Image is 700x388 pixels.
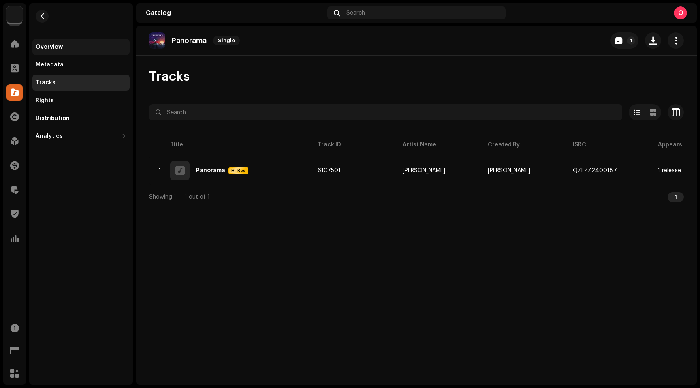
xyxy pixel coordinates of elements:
[196,168,225,174] div: Panorama
[658,168,681,174] div: 1 release
[627,36,635,45] p-badge: 1
[610,32,638,49] button: 1
[32,110,130,126] re-m-nav-item: Distribution
[36,62,64,68] div: Metadata
[213,36,240,45] span: Single
[6,6,23,23] img: a6437e74-8c8e-4f74-a1ce-131745af0155
[32,128,130,144] re-m-nav-dropdown: Analytics
[318,168,341,174] span: 6107501
[488,168,530,174] span: Carlos Nevarez
[36,79,55,86] div: Tracks
[149,32,165,49] img: 23f51503-5e5f-40b9-8e7f-7e3a6f325613
[403,168,475,174] span: Carlos Nevárez
[149,69,190,85] span: Tracks
[36,44,63,50] div: Overview
[149,104,622,120] input: Search
[674,6,687,19] div: O
[172,36,207,45] p: Panorama
[32,39,130,55] re-m-nav-item: Overview
[149,194,210,200] span: Showing 1 — 1 out of 1
[32,92,130,109] re-m-nav-item: Rights
[668,192,684,202] div: 1
[573,168,617,174] div: QZEZZ2400187
[229,168,248,174] span: Hi-Res
[36,97,54,104] div: Rights
[36,115,70,122] div: Distribution
[32,75,130,91] re-m-nav-item: Tracks
[36,133,63,139] div: Analytics
[346,10,365,16] span: Search
[32,57,130,73] re-m-nav-item: Metadata
[146,10,324,16] div: Catalog
[403,168,445,174] div: [PERSON_NAME]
